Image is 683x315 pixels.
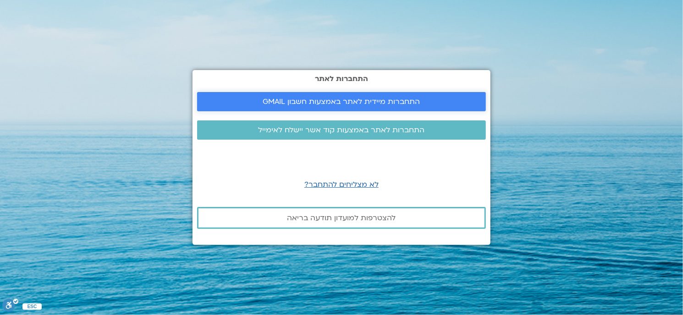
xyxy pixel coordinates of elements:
span: להצטרפות למועדון תודעה בריאה [287,214,396,222]
a: התחברות מיידית לאתר באמצעות חשבון GMAIL [197,92,486,111]
span: התחברות מיידית לאתר באמצעות חשבון GMAIL [263,98,420,106]
h2: התחברות לאתר [197,75,486,83]
a: התחברות לאתר באמצעות קוד אשר יישלח לאימייל [197,120,486,140]
span: התחברות לאתר באמצעות קוד אשר יישלח לאימייל [259,126,425,134]
a: לא מצליחים להתחבר? [304,179,379,190]
a: להצטרפות למועדון תודעה בריאה [197,207,486,229]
